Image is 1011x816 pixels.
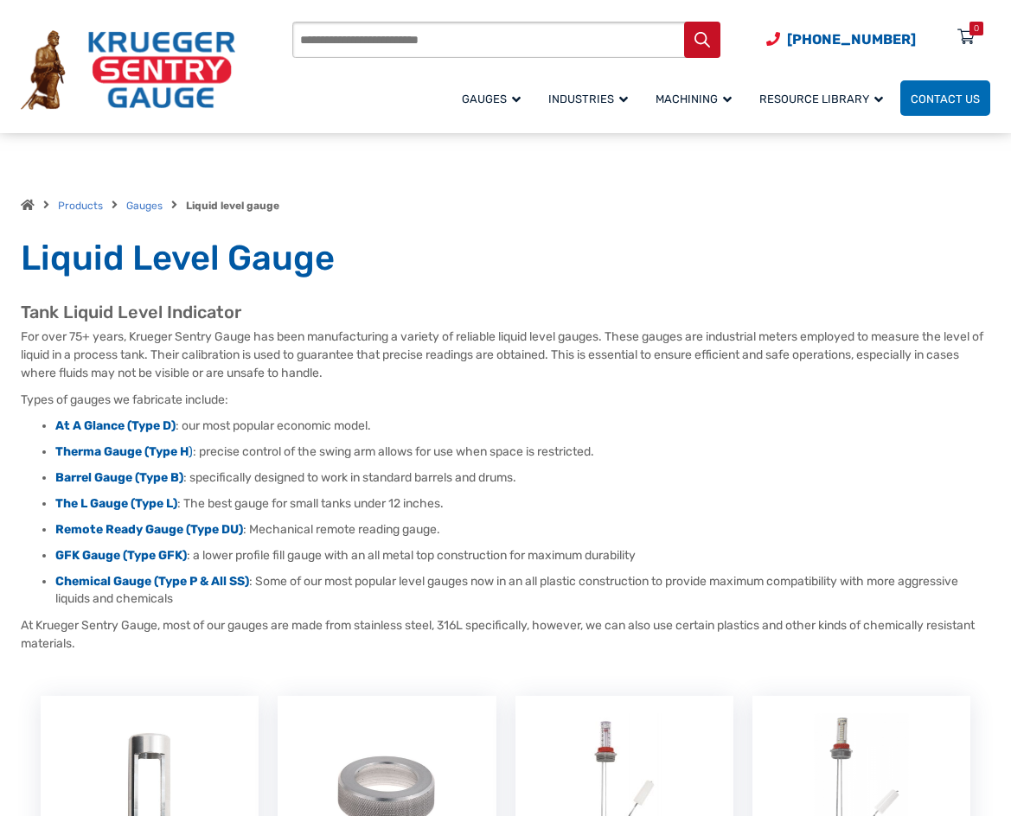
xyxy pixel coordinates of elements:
[451,78,538,118] a: Gauges
[55,418,990,435] li: : our most popular economic model.
[462,92,521,105] span: Gauges
[21,302,990,323] h2: Tank Liquid Level Indicator
[55,574,249,589] a: Chemical Gauge (Type P & All SS)
[548,92,628,105] span: Industries
[21,616,990,653] p: At Krueger Sentry Gauge, most of our gauges are made from stainless steel, 316L specifically, how...
[656,92,732,105] span: Machining
[55,496,177,511] a: The L Gauge (Type L)
[55,495,990,513] li: : The best gauge for small tanks under 12 inches.
[55,521,990,539] li: : Mechanical remote reading gauge.
[911,92,980,105] span: Contact Us
[749,78,900,118] a: Resource Library
[58,200,103,212] a: Products
[55,547,990,564] li: : a lower profile fill gauge with an all metal top construction for maximum durability
[21,30,235,110] img: Krueger Sentry Gauge
[21,391,990,409] p: Types of gauges we fabricate include:
[759,92,883,105] span: Resource Library
[55,444,189,459] strong: Therma Gauge (Type H
[645,78,749,118] a: Machining
[55,573,990,608] li: : Some of our most popular level gauges now in an all plastic construction to provide maximum com...
[766,29,916,50] a: Phone Number (920) 434-8860
[787,31,916,48] span: [PHONE_NUMBER]
[21,237,990,280] h1: Liquid Level Gauge
[21,328,990,382] p: For over 75+ years, Krueger Sentry Gauge has been manufacturing a variety of reliable liquid leve...
[55,469,990,487] li: : specifically designed to work in standard barrels and drums.
[55,444,193,459] a: Therma Gauge (Type H)
[55,418,176,433] a: At A Glance (Type D)
[55,548,187,563] a: GFK Gauge (Type GFK)
[126,200,163,212] a: Gauges
[974,22,979,35] div: 0
[186,200,279,212] strong: Liquid level gauge
[55,522,243,537] a: Remote Ready Gauge (Type DU)
[55,443,990,461] li: : precise control of the swing arm allows for use when space is restricted.
[55,470,183,485] a: Barrel Gauge (Type B)
[900,80,990,116] a: Contact Us
[538,78,645,118] a: Industries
